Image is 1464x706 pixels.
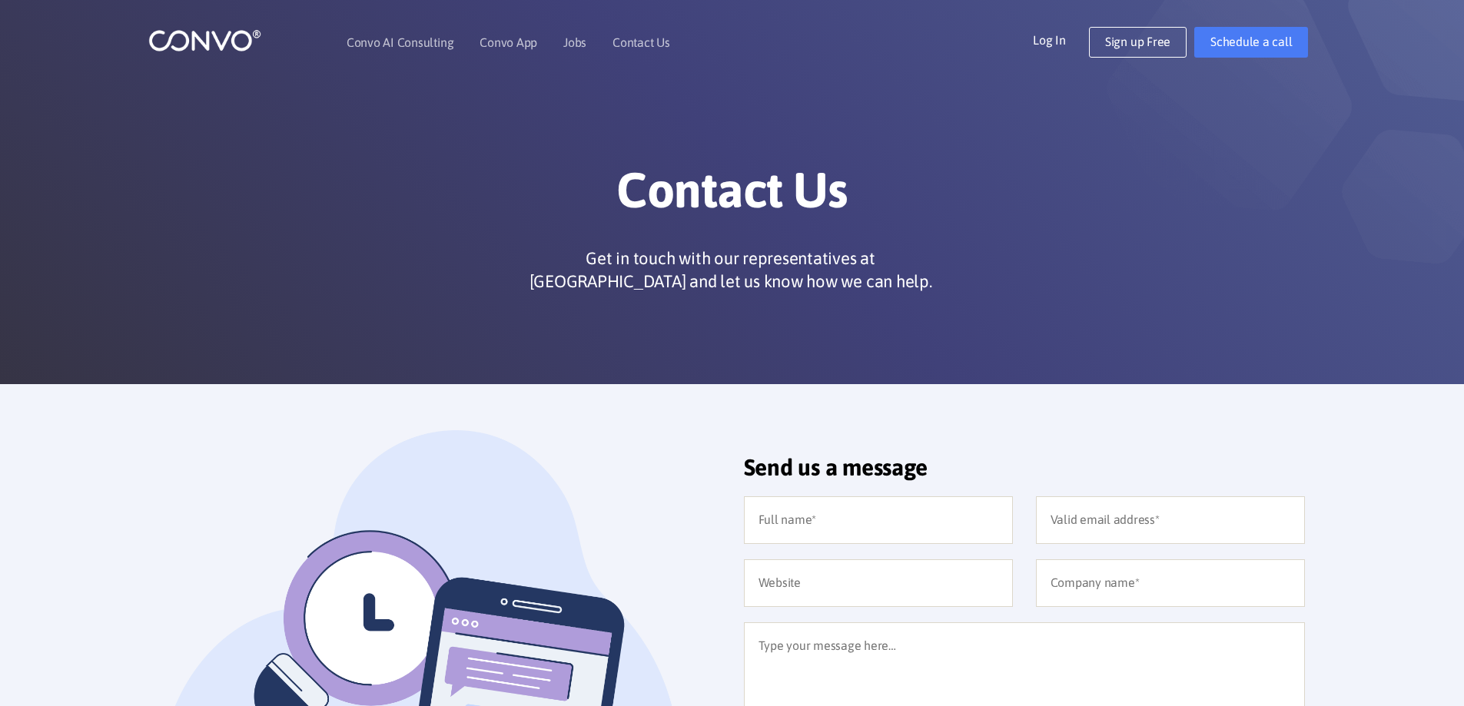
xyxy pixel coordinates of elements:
input: Valid email address* [1036,496,1305,544]
p: Get in touch with our representatives at [GEOGRAPHIC_DATA] and let us know how we can help. [523,247,938,293]
img: logo_1.png [148,28,261,52]
a: Schedule a call [1194,27,1308,58]
a: Log In [1033,27,1089,51]
a: Convo App [480,36,537,48]
a: Jobs [563,36,586,48]
a: Contact Us [612,36,670,48]
a: Sign up Free [1089,27,1187,58]
input: Company name* [1036,559,1305,607]
input: Website [744,559,1013,607]
h1: Contact Us [306,161,1159,231]
input: Full name* [744,496,1013,544]
h2: Send us a message [744,453,1305,492]
a: Convo AI Consulting [347,36,453,48]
